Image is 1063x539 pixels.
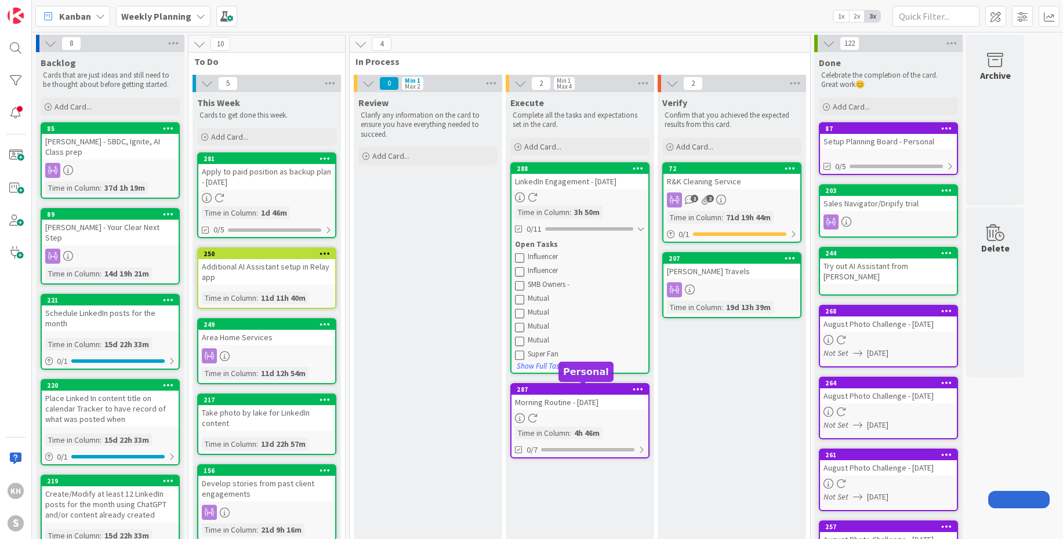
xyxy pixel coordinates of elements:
a: 287Morning Routine - [DATE]Time in Column:4h 46m0/7 [510,383,650,458]
div: Mutual [528,294,645,303]
a: 249Area Home ServicesTime in Column:11d 12h 54m [197,318,336,384]
div: 15d 22h 33m [101,338,152,351]
a: 281Apply to paid position as backup plan - [DATE]Time in Column:1d 46m0/5 [197,152,336,238]
a: 220Place Linked In content title on calendar Tracker to have record of what was posted whenTime i... [41,379,180,465]
div: 288LinkedIn Engagement - [DATE] [511,163,648,189]
span: : [256,206,258,219]
a: 264August Photo Challenge - [DATE]Not Set[DATE] [819,377,958,439]
div: Time in Column [45,181,100,194]
div: 244 [820,248,957,258]
div: 268 [820,306,957,316]
div: 244Try out AI Assistant from [PERSON_NAME] [820,248,957,284]
span: Add Card... [524,141,561,152]
a: 250Additional AI Assistant setup in Relay appTime in Column:11d 11h 40m [197,247,336,309]
span: Kanban [59,9,91,23]
div: 156 [204,467,335,475]
span: To Do [194,56,331,67]
div: 220 [42,380,179,391]
div: 261 [825,451,957,459]
div: 221Schedule LinkedIn posts for the month [42,295,179,331]
div: 281Apply to paid position as backup plan - [DATE] [198,154,335,190]
div: August Photo Challenge - [DATE] [820,316,957,332]
div: Time in Column [45,434,100,446]
b: Weekly Planning [121,10,191,22]
div: Delete [981,241,1010,255]
div: 207 [663,253,800,264]
div: 72 [663,163,800,174]
p: Complete all the tasks and expectations set in the card. [513,111,647,130]
div: 219Create/Modify at least 12 LinkedIn posts for the month using ChatGPT and/or content already cr... [42,476,179,522]
span: : [256,523,258,536]
i: Not Set [823,491,848,502]
span: Add Card... [211,132,248,142]
div: August Photo Challenge - [DATE] [820,460,957,475]
span: : [100,434,101,446]
div: 261 [820,450,957,460]
div: 261August Photo Challenge - [DATE] [820,450,957,475]
div: Min 1 [405,78,420,83]
div: 268 [825,307,957,315]
div: 264 [825,379,957,387]
a: 207[PERSON_NAME] TravelsTime in Column:19d 13h 39m [662,252,801,318]
a: 221Schedule LinkedIn posts for the monthTime in Column:15d 22h 33m0/1 [41,294,180,370]
span: 8 [61,37,81,50]
div: Super Fan [528,349,645,359]
div: 3h 50m [571,206,603,218]
div: 249 [198,319,335,330]
div: Time in Column [202,438,256,450]
div: 217Take photo by lake for LinkedIn content [198,395,335,431]
div: 221 [42,295,179,305]
span: : [569,206,571,218]
div: Time in Column [515,206,569,218]
div: Time in Column [202,367,256,380]
div: Time in Column [667,211,721,224]
div: 219 [42,476,179,486]
a: 268August Photo Challenge - [DATE]Not Set[DATE] [819,305,958,367]
span: 0 / 1 [57,355,68,367]
div: 203Sales Navigator/Dripify trial [820,185,957,211]
a: 288LinkedIn Engagement - [DATE]Time in Column:3h 50m0/11Open TasksInfluencerInfluencerSMB Owners ... [510,162,650,374]
div: S [8,515,24,531]
div: 87 [820,123,957,134]
div: 0/1 [663,227,800,242]
div: 85 [42,123,179,134]
div: [PERSON_NAME] - SBDC, Ignite, AI Class prep [42,134,179,159]
div: 203 [820,185,957,196]
div: 221 [47,296,179,304]
div: 71d 19h 44m [723,211,774,224]
div: Create/Modify at least 12 LinkedIn posts for the month using ChatGPT and/or content already created [42,486,179,522]
div: Min 1 [557,78,571,83]
a: 203Sales Navigator/Dripify trial [819,184,958,238]
span: 5 [218,77,238,90]
div: 288 [511,163,648,174]
div: 203 [825,187,957,195]
div: 220Place Linked In content title on calendar Tracker to have record of what was posted when [42,380,179,427]
div: 250 [204,250,335,258]
div: Take photo by lake for LinkedIn content [198,405,335,431]
span: : [100,181,101,194]
div: 89[PERSON_NAME] - Your Clear Next Step [42,209,179,245]
div: Apply to paid position as backup plan - [DATE] [198,164,335,190]
div: Mutual [528,308,645,317]
div: R&K Cleaning Service [663,174,800,189]
div: 217 [198,395,335,405]
span: 😊 [855,79,865,89]
div: Time in Column [202,206,256,219]
div: 250Additional AI Assistant setup in Relay app [198,249,335,285]
div: 1d 46m [258,206,290,219]
div: 11d 12h 54m [258,367,309,380]
span: 4 [372,37,391,51]
span: : [721,301,723,314]
div: Time in Column [202,292,256,304]
div: 156 [198,465,335,476]
div: SMB Owners - [528,280,645,289]
div: 0/1 [42,354,179,369]
div: 0/1 [42,450,179,464]
span: Add Card... [55,101,92,112]
div: KH [8,483,24,499]
div: 72R&K Cleaning Service [663,163,800,189]
p: Cards that are just ideas and still need to be thought about before getting started. [43,71,177,90]
span: [DATE] [867,347,888,359]
span: [DATE] [867,419,888,431]
div: 207 [669,254,800,263]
